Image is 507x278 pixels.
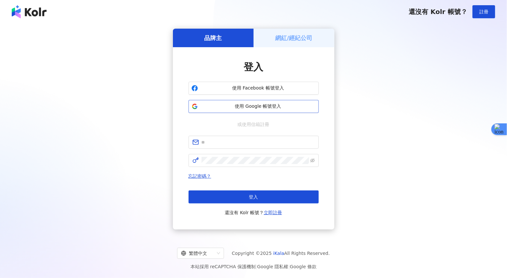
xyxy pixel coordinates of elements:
[289,264,290,269] span: |
[472,5,495,18] button: 註冊
[479,9,488,14] span: 註冊
[189,100,319,113] button: 使用 Google 帳號登入
[310,158,315,163] span: eye-invisible
[275,34,313,42] h5: 網紅/經紀公司
[204,34,222,42] h5: 品牌主
[249,194,258,200] span: 登入
[409,8,467,16] span: 還沒有 Kolr 帳號？
[244,61,263,73] span: 登入
[225,209,282,216] span: 還沒有 Kolr 帳號？
[232,249,330,257] span: Copyright © 2025 All Rights Reserved.
[264,210,282,215] a: 立即註冊
[257,264,289,269] a: Google 隱私權
[290,264,317,269] a: Google 條款
[12,5,47,18] img: logo
[190,263,317,271] span: 本站採用 reCAPTCHA 保護機制
[201,85,316,91] span: 使用 Facebook 帳號登入
[189,174,211,179] a: 忘記密碼？
[181,248,214,258] div: 繁體中文
[233,121,274,128] span: 或使用信箱註冊
[256,264,257,269] span: |
[201,103,316,110] span: 使用 Google 帳號登入
[189,82,319,95] button: 使用 Facebook 帳號登入
[189,190,319,203] button: 登入
[273,251,284,256] a: iKala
